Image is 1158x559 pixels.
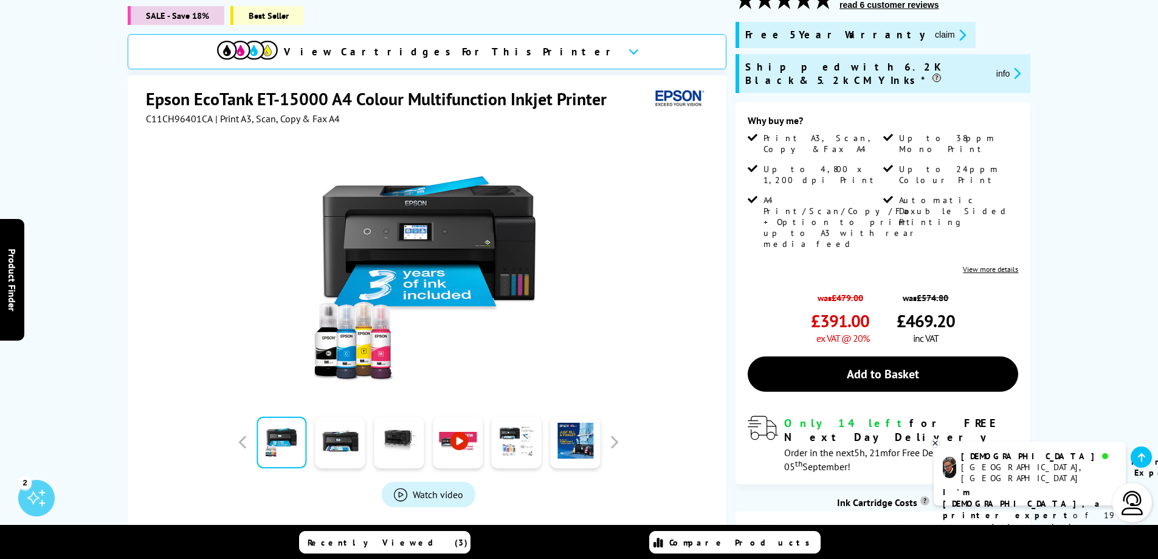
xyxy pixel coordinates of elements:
span: 0.3p per mono page [787,524,870,538]
b: I'm [DEMOGRAPHIC_DATA], a printer expert [943,487,1103,521]
span: Up to 24ppm Colour Print [899,164,1016,186]
div: [GEOGRAPHIC_DATA], [GEOGRAPHIC_DATA] [961,462,1116,484]
a: View more details [963,265,1018,274]
span: Automatic Double Sided Printing [899,195,1016,227]
div: [DEMOGRAPHIC_DATA] [961,451,1116,462]
sup: Cost per page [920,496,929,505]
span: | Print A3, Scan, Copy & Fax A4 [215,113,340,125]
button: promo-description [931,28,970,42]
img: user-headset-light.svg [1120,491,1145,515]
span: £391.00 [811,310,869,332]
sup: th [795,458,802,469]
img: chris-livechat.png [943,457,956,478]
span: Up to 38ppm Mono Print [899,133,1016,155]
span: was [897,286,955,304]
span: C11CH96401CA [146,113,213,125]
span: Shipped with 6.2K Black & 5.2k CMY Inks* [745,60,987,87]
strike: £574.80 [917,292,948,304]
span: Best Seller [230,6,304,25]
span: Print A3, Scan, Copy & Fax A4 [763,133,880,155]
span: Product Finder [6,248,18,311]
button: promo-description [993,66,1025,80]
span: 0.7p per colour page [921,524,1007,538]
span: ex VAT @ 20% [816,332,869,344]
span: Compare Products [669,537,816,548]
span: View Cartridges For This Printer [284,45,618,58]
span: inc VAT [913,332,939,344]
span: Recently Viewed (3) [308,537,468,548]
span: Up to 4,800 x 1,200 dpi Print [763,164,880,186]
a: Add to Basket [748,356,1018,392]
span: was [811,286,869,304]
div: Why buy me? [748,114,1018,133]
h1: Epson EcoTank ET-15000 A4 Colour Multifunction Inkjet Printer [146,88,619,110]
div: Ink Cartridge Costs [736,496,1030,509]
span: SALE - Save 18% [128,6,224,25]
span: Only 14 left [784,416,909,430]
span: Free 5 Year Warranty [745,28,925,42]
a: Product_All_Videos [382,482,475,507]
img: Epson EcoTank ET-15000 [309,149,548,387]
span: £469.20 [897,310,955,332]
span: Order in the next for Free Delivery [DATE] 05 September! [784,446,985,473]
div: for FREE Next Day Delivery [784,416,1018,444]
a: Compare Products [649,531,821,554]
span: 5h, 21m [854,446,888,459]
span: A4 Print/Scan/Copy/Fax + Option to print up to A3 with rear media feed [763,195,920,249]
strike: £479.00 [832,292,863,304]
a: Recently Viewed (3) [299,531,470,554]
img: Epson [650,88,706,110]
span: Watch video [413,488,463,501]
div: modal_delivery [748,416,1018,472]
img: cmyk-icon.svg [217,41,278,60]
p: of 19 years! I can help you choose the right product [943,487,1117,556]
div: 2 [18,476,32,489]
